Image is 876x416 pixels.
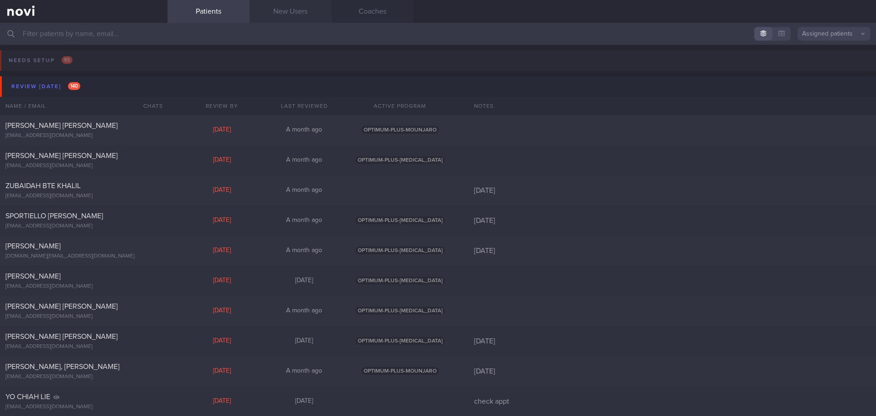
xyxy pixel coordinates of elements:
[181,277,263,285] div: [DATE]
[5,303,118,310] span: [PERSON_NAME] [PERSON_NAME]
[263,216,345,225] div: A month ago
[181,156,263,164] div: [DATE]
[469,186,876,195] div: [DATE]
[5,363,120,370] span: [PERSON_NAME], [PERSON_NAME]
[5,333,118,340] span: [PERSON_NAME] [PERSON_NAME]
[131,97,167,115] div: Chats
[5,132,162,139] div: [EMAIL_ADDRESS][DOMAIN_NAME]
[5,212,103,220] span: SPORTIELLO [PERSON_NAME]
[263,247,345,255] div: A month ago
[9,80,83,93] div: Review [DATE]
[5,313,162,320] div: [EMAIL_ADDRESS][DOMAIN_NAME]
[5,273,61,280] span: [PERSON_NAME]
[5,283,162,290] div: [EMAIL_ADDRESS][DOMAIN_NAME]
[181,247,263,255] div: [DATE]
[355,156,445,164] span: OPTIMUM-PLUS-[MEDICAL_DATA]
[181,97,263,115] div: Review By
[5,223,162,230] div: [EMAIL_ADDRESS][DOMAIN_NAME]
[181,367,263,375] div: [DATE]
[361,126,439,134] span: OPTIMUM-PLUS-MOUNJARO
[469,246,876,255] div: [DATE]
[263,277,345,285] div: [DATE]
[355,277,445,284] span: OPTIMUM-PLUS-[MEDICAL_DATA]
[5,393,50,400] span: YO CHIAH LIE
[345,97,455,115] div: Active Program
[5,253,162,260] div: [DOMAIN_NAME][EMAIL_ADDRESS][DOMAIN_NAME]
[68,82,80,90] span: 140
[263,307,345,315] div: A month ago
[469,216,876,225] div: [DATE]
[5,182,81,190] span: ZUBAIDAH BTE KHALIL
[355,247,445,254] span: OPTIMUM-PLUS-[MEDICAL_DATA]
[469,337,876,346] div: [DATE]
[181,397,263,405] div: [DATE]
[263,156,345,164] div: A month ago
[263,397,345,405] div: [DATE]
[263,186,345,195] div: A month ago
[5,122,118,129] span: [PERSON_NAME] [PERSON_NAME]
[798,27,871,41] button: Assigned patients
[181,216,263,225] div: [DATE]
[263,97,345,115] div: Last Reviewed
[361,367,439,375] span: OPTIMUM-PLUS-MOUNJARO
[62,56,73,64] span: 95
[181,307,263,315] div: [DATE]
[469,367,876,376] div: [DATE]
[6,54,75,67] div: Needs setup
[181,126,263,134] div: [DATE]
[263,337,345,345] div: [DATE]
[5,152,118,159] span: [PERSON_NAME] [PERSON_NAME]
[5,343,162,350] div: [EMAIL_ADDRESS][DOMAIN_NAME]
[263,367,345,375] div: A month ago
[355,216,445,224] span: OPTIMUM-PLUS-[MEDICAL_DATA]
[5,404,162,411] div: [EMAIL_ADDRESS][DOMAIN_NAME]
[181,337,263,345] div: [DATE]
[355,337,445,345] span: OPTIMUM-PLUS-[MEDICAL_DATA]
[469,397,876,406] div: check appt
[469,97,876,115] div: Notes
[5,374,162,380] div: [EMAIL_ADDRESS][DOMAIN_NAME]
[263,126,345,134] div: A month ago
[5,163,162,169] div: [EMAIL_ADDRESS][DOMAIN_NAME]
[5,242,61,250] span: [PERSON_NAME]
[5,193,162,200] div: [EMAIL_ADDRESS][DOMAIN_NAME]
[181,186,263,195] div: [DATE]
[355,307,445,315] span: OPTIMUM-PLUS-[MEDICAL_DATA]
